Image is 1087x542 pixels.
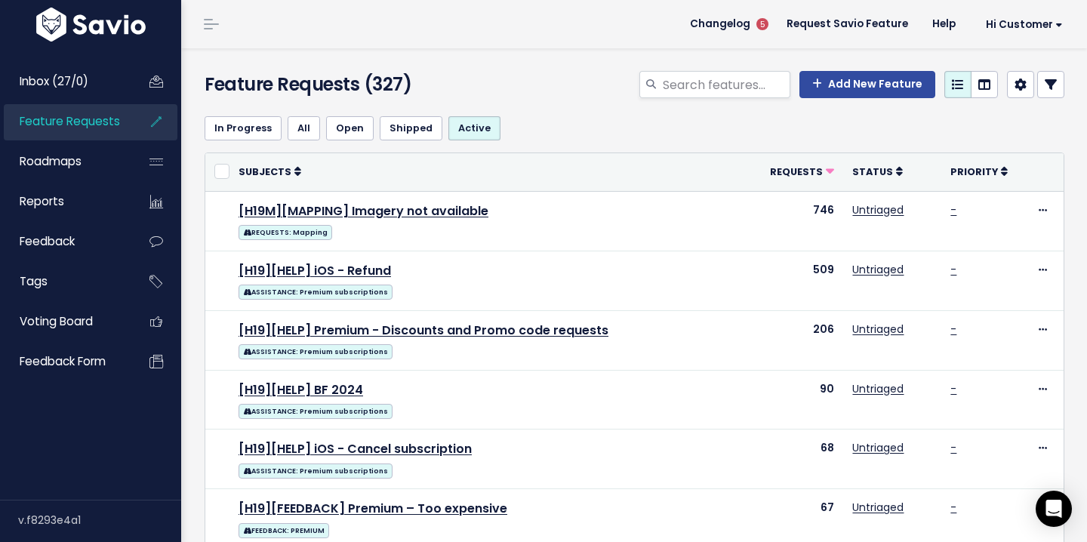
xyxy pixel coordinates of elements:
a: Feedback [4,224,125,259]
a: Reports [4,184,125,219]
a: - [950,440,956,455]
a: Open [326,116,374,140]
a: [H19][HELP] iOS - Refund [239,262,391,279]
a: Untriaged [852,500,904,515]
span: Reports [20,193,64,209]
td: 509 [750,251,843,310]
a: ASSISTANCE: Premium subscriptions [239,401,393,420]
input: Search features... [661,71,790,98]
a: Voting Board [4,304,125,339]
a: ASSISTANCE: Premium subscriptions [239,460,393,479]
a: [H19][HELP] Premium - Discounts and Promo code requests [239,322,608,339]
span: ASSISTANCE: Premium subscriptions [239,463,393,479]
span: Feedback [20,233,75,249]
a: Untriaged [852,322,904,337]
a: REQUESTS: Mapping [239,222,332,241]
span: Roadmaps [20,153,82,169]
a: - [950,322,956,337]
a: Inbox (27/0) [4,64,125,99]
span: Tags [20,273,48,289]
span: Changelog [690,19,750,29]
a: In Progress [205,116,282,140]
span: Feature Requests [20,113,120,129]
a: - [950,202,956,217]
a: Priority [950,164,1008,179]
span: ASSISTANCE: Premium subscriptions [239,344,393,359]
a: Active [448,116,500,140]
span: REQUESTS: Mapping [239,225,332,240]
a: Roadmaps [4,144,125,179]
a: Status [852,164,903,179]
span: Voting Board [20,313,93,329]
a: ASSISTANCE: Premium subscriptions [239,341,393,360]
a: Hi Customer [968,13,1075,36]
a: Untriaged [852,262,904,277]
a: Request Savio Feature [774,13,920,35]
a: [H19][HELP] iOS - Cancel subscription [239,440,472,457]
a: Tags [4,264,125,299]
a: ASSISTANCE: Premium subscriptions [239,282,393,300]
a: Add New Feature [799,71,935,98]
a: [H19M][MAPPING] Imagery not available [239,202,488,220]
span: ASSISTANCE: Premium subscriptions [239,404,393,419]
span: Subjects [239,165,291,178]
a: - [950,262,956,277]
td: 746 [750,191,843,251]
a: Untriaged [852,202,904,217]
a: Requests [770,164,834,179]
span: Requests [770,165,823,178]
img: logo-white.9d6f32f41409.svg [32,8,149,42]
a: Untriaged [852,440,904,455]
ul: Filter feature requests [205,116,1064,140]
a: Help [920,13,968,35]
a: [H19][HELP] BF 2024 [239,381,363,399]
span: Inbox (27/0) [20,73,88,89]
a: - [950,500,956,515]
td: 90 [750,370,843,430]
td: 206 [750,310,843,370]
a: Feedback form [4,344,125,379]
div: Open Intercom Messenger [1036,491,1072,527]
a: - [950,381,956,396]
a: Feature Requests [4,104,125,139]
span: Priority [950,165,998,178]
div: v.f8293e4a1 [18,500,181,540]
span: ASSISTANCE: Premium subscriptions [239,285,393,300]
h4: Feature Requests (327) [205,71,476,98]
span: Feedback form [20,353,106,369]
a: [H19][FEEDBACK] Premium – Too expensive [239,500,507,517]
a: FEEDBACK: PREMIUM [239,520,329,539]
a: All [288,116,320,140]
a: Subjects [239,164,301,179]
span: Hi Customer [986,19,1063,30]
span: 5 [756,18,768,30]
td: 68 [750,430,843,489]
a: Untriaged [852,381,904,396]
a: Shipped [380,116,442,140]
span: FEEDBACK: PREMIUM [239,523,329,538]
span: Status [852,165,893,178]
